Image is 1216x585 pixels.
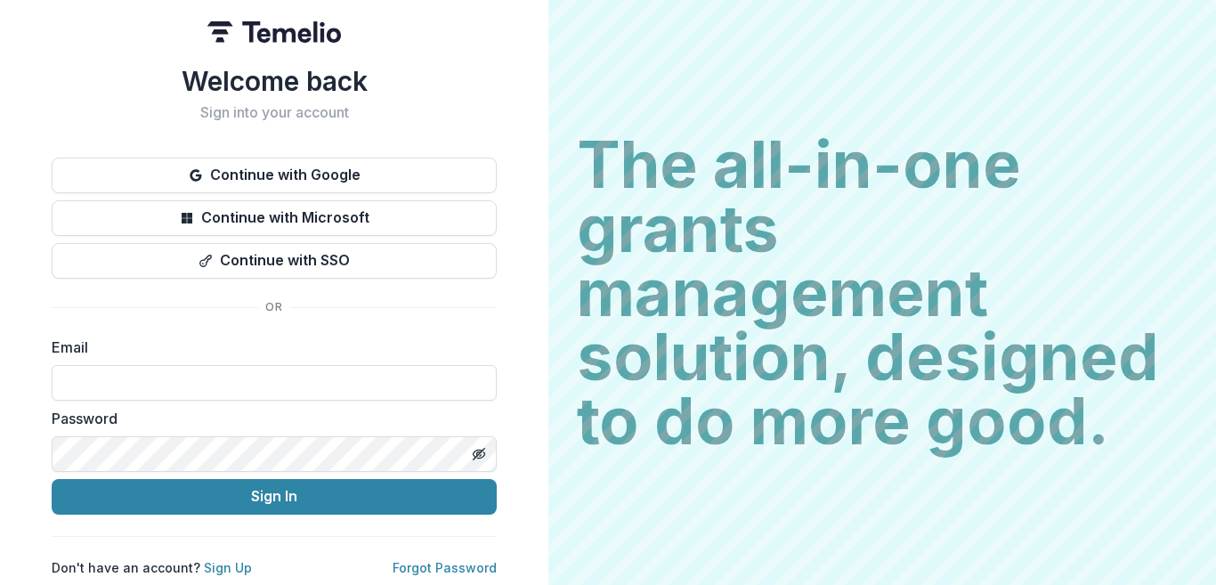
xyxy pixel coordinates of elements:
a: Sign Up [204,560,252,575]
button: Continue with SSO [52,243,497,279]
h2: Sign into your account [52,104,497,121]
img: Temelio [207,21,341,43]
h1: Welcome back [52,65,497,97]
label: Email [52,337,486,358]
button: Continue with Microsoft [52,200,497,236]
button: Toggle password visibility [465,440,493,468]
p: Don't have an account? [52,558,252,577]
label: Password [52,408,486,429]
a: Forgot Password [393,560,497,575]
button: Sign In [52,479,497,515]
button: Continue with Google [52,158,497,193]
